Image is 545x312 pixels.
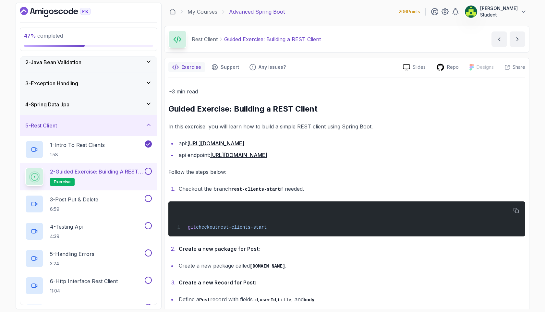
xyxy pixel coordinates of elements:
span: exercise [54,179,71,185]
button: 5-Handling Errors3:24 [25,249,152,268]
button: 6-Http Interface Rest Client11:04 [25,277,152,295]
strong: Create a new package for Post: [179,246,260,252]
code: id [253,297,258,303]
p: 1 - Intro To Rest Clients [50,141,105,149]
a: [URL][DOMAIN_NAME] [187,140,244,147]
p: Advanced Spring Boot [229,8,285,16]
a: My Courses [188,8,217,16]
h3: 2 - Java Bean Validation [25,58,81,66]
button: 3-Exception Handling [20,73,157,94]
li: Checkout the branch if needed. [177,184,525,194]
p: Support [221,64,239,70]
p: 11:04 [50,288,118,294]
a: Dashboard [20,7,105,17]
button: Share [499,64,525,70]
li: api endpoint: [177,150,525,160]
p: 5 - Handling Errors [50,250,94,258]
button: Support button [208,62,243,72]
p: Follow the steps below: [168,167,525,176]
a: Repo [431,63,464,71]
button: Feedback button [246,62,290,72]
h3: 4 - Spring Data Jpa [25,101,69,108]
p: 4 - Testing Api [50,223,83,231]
span: git [188,225,196,230]
p: 206 Points [399,8,420,15]
button: next content [510,31,525,47]
button: notes button [168,62,205,72]
p: Any issues? [259,64,286,70]
p: Rest Client [192,35,218,43]
code: title [278,297,291,303]
a: Dashboard [169,8,176,15]
p: 6 - Http Interface Rest Client [50,277,118,285]
code: Post [199,297,210,303]
button: 4-Spring Data Jpa [20,94,157,115]
button: 3-Post Put & Delete6:59 [25,195,152,213]
p: 3 - Post Put & Delete [50,196,98,203]
button: 2-Guided Exercise: Building a REST Clientexercise [25,168,152,186]
a: Slides [398,64,431,71]
p: Student [480,12,518,18]
code: userId [260,297,276,303]
p: 2 - Guided Exercise: Building a REST Client [50,168,143,175]
button: 4-Testing Api4:39 [25,222,152,240]
span: completed [24,32,63,39]
button: user profile image[PERSON_NAME]Student [465,5,527,18]
p: Guided Exercise: Building a REST Client [224,35,321,43]
p: Repo [447,64,459,70]
p: 1:58 [50,151,105,158]
li: Create a new package called . [177,261,525,270]
p: In this exercise, you will learn how to build a simple REST client using Spring Boot. [168,122,525,131]
code: rest-clients-start [231,187,280,192]
h2: Guided Exercise: Building a REST Client [168,104,525,114]
p: Exercise [181,64,201,70]
span: checkout [196,225,218,230]
p: 6:59 [50,206,98,212]
strong: Create a new Record for Post: [179,279,256,286]
h3: 5 - Rest Client [25,122,57,129]
span: rest-clients-start [218,225,267,230]
a: [URL][DOMAIN_NAME] [210,152,267,158]
h3: 3 - Exception Handling [25,79,78,87]
span: 47 % [24,32,36,39]
button: 5-Rest Client [20,115,157,136]
li: Define a record with fields , , , and . [177,295,525,304]
p: [PERSON_NAME] [480,5,518,12]
p: Share [513,64,525,70]
p: ~3 min read [168,87,525,96]
p: Slides [413,64,426,70]
button: previous content [491,31,507,47]
img: user profile image [465,6,477,18]
code: body [304,297,315,303]
li: api: [177,139,525,148]
code: [DOMAIN_NAME] [250,264,285,269]
p: 4:39 [50,233,83,240]
button: 2-Java Bean Validation [20,52,157,73]
button: 1-Intro To Rest Clients1:58 [25,140,152,159]
p: Designs [477,64,494,70]
p: 3:24 [50,260,94,267]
